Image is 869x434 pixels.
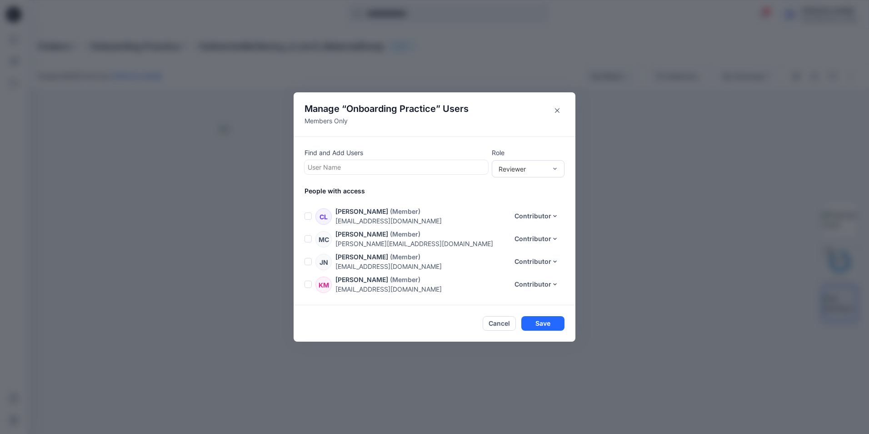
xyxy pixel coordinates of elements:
span: Onboarding Practice [346,103,436,114]
p: Role [492,148,564,157]
p: [PERSON_NAME] [335,275,388,284]
p: [EMAIL_ADDRESS][DOMAIN_NAME] [335,216,509,226]
p: (Member) [390,229,420,239]
p: (Member) [390,207,420,216]
div: Reviewer [499,164,547,174]
button: Save [521,316,564,331]
p: [EMAIL_ADDRESS][DOMAIN_NAME] [335,284,509,294]
div: JN [315,254,332,270]
p: [PERSON_NAME][EMAIL_ADDRESS][DOMAIN_NAME] [335,239,509,248]
div: MC [315,231,332,247]
button: Contributor [509,232,564,246]
p: (Member) [390,275,420,284]
p: People with access [305,186,575,196]
div: KM [315,277,332,293]
button: Contributor [509,277,564,292]
p: Find and Add Users [305,148,488,157]
div: CL [315,208,332,225]
p: [PERSON_NAME] [335,207,388,216]
button: Cancel [483,316,516,331]
h4: Manage “ ” Users [305,103,469,114]
p: (Member) [390,252,420,262]
p: [EMAIL_ADDRESS][DOMAIN_NAME] [335,262,509,271]
p: [PERSON_NAME] [335,252,388,262]
p: Members Only [305,116,469,126]
button: Contributor [509,209,564,223]
p: [PERSON_NAME] [335,229,388,239]
button: Contributor [509,254,564,269]
button: Close [550,103,564,118]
